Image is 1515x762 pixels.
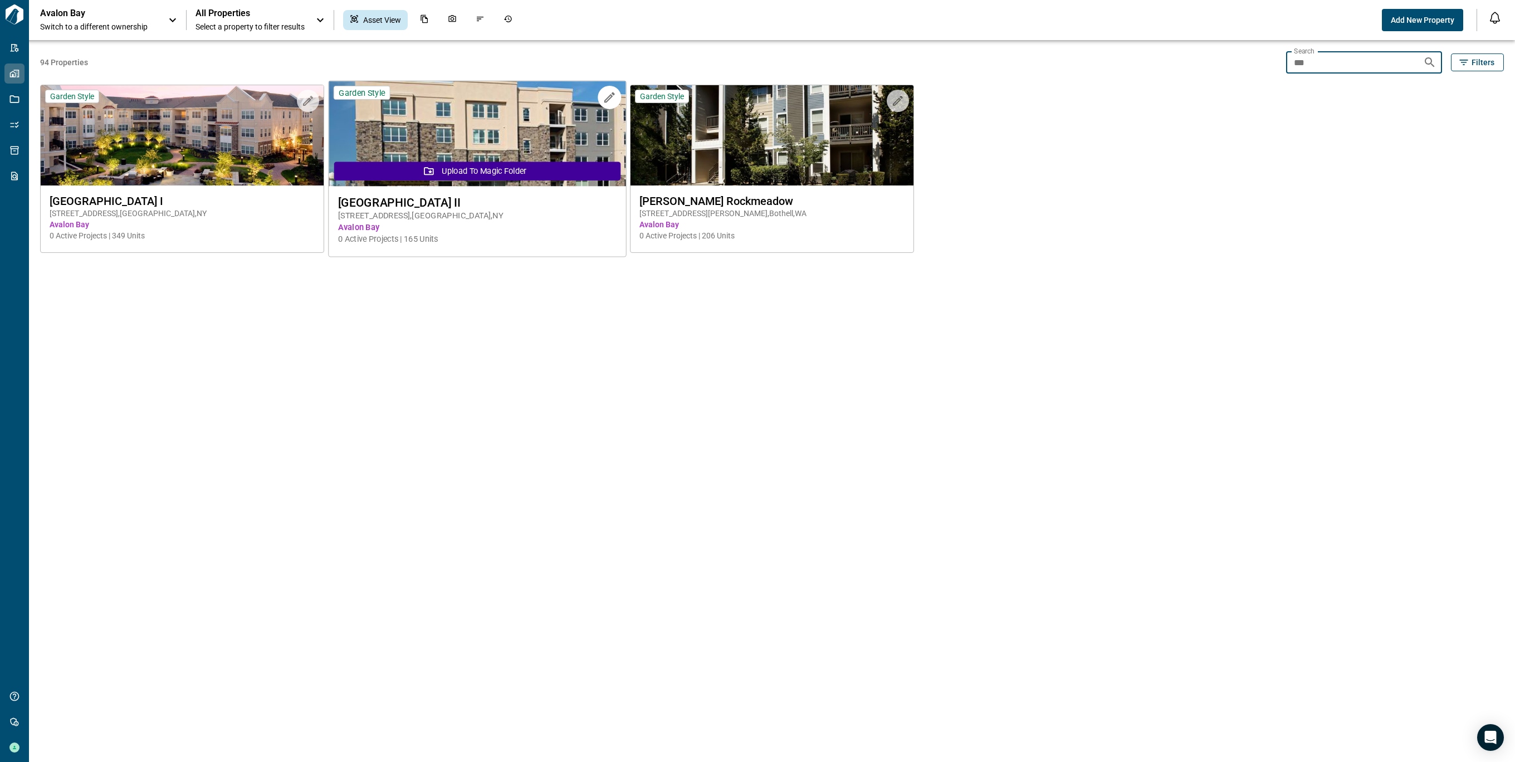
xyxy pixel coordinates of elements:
[1451,53,1504,71] button: Filters
[50,219,315,230] span: Avalon Bay
[1419,51,1441,74] button: Search properties
[338,210,616,222] span: [STREET_ADDRESS] , [GEOGRAPHIC_DATA] , NY
[640,91,684,101] span: Garden Style
[1294,46,1314,56] label: Search
[639,219,905,230] span: Avalon Bay
[40,57,1282,68] span: 94 Properties
[50,208,315,219] span: [STREET_ADDRESS] , [GEOGRAPHIC_DATA] , NY
[338,222,616,233] span: Avalon Bay
[334,162,620,180] button: Upload to Magic Folder
[329,81,625,187] img: property-asset
[338,196,616,209] span: [GEOGRAPHIC_DATA] II
[441,10,463,30] div: Photos
[196,8,305,19] span: All Properties
[339,87,385,98] span: Garden Style
[497,10,519,30] div: Job History
[1477,724,1504,751] div: Open Intercom Messenger
[40,21,157,32] span: Switch to a different ownership
[196,21,305,32] span: Select a property to filter results
[50,91,94,101] span: Garden Style
[50,230,315,241] span: 0 Active Projects | 349 Units
[639,230,905,241] span: 0 Active Projects | 206 Units
[41,85,324,185] img: property-asset
[639,194,905,208] span: [PERSON_NAME] Rockmeadow
[343,10,408,30] div: Asset View
[40,8,140,19] p: Avalon Bay
[1382,9,1463,31] button: Add New Property
[469,10,491,30] div: Issues & Info
[631,85,913,185] img: property-asset
[363,14,401,26] span: Asset View
[413,10,436,30] div: Documents
[639,208,905,219] span: [STREET_ADDRESS][PERSON_NAME] , Bothell , WA
[1472,57,1494,68] span: Filters
[1391,14,1454,26] span: Add New Property
[50,194,315,208] span: [GEOGRAPHIC_DATA] I
[1486,9,1504,27] button: Open notification feed
[338,233,616,245] span: 0 Active Projects | 165 Units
